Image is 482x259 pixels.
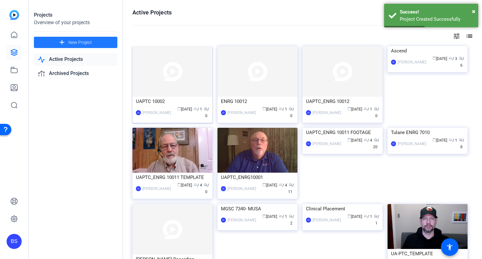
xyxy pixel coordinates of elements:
span: radio [289,214,292,218]
span: / 1 [364,214,372,219]
div: BS [306,110,311,115]
span: group [364,107,367,111]
span: radio [459,56,463,60]
span: radio [204,183,207,186]
div: UAPTC_ENRG 10011 TEMPLATE [136,173,209,182]
div: Clinical Placement [306,204,379,213]
span: [DATE] [347,214,362,219]
span: / 4 [364,138,372,143]
div: [PERSON_NAME] [398,141,426,147]
div: BS [7,234,22,249]
span: / 1 [364,107,372,111]
div: UAPTC 10002 [136,97,209,106]
span: group [279,183,282,186]
span: / 1 [279,214,287,219]
span: radio [204,107,207,111]
span: group [449,56,453,60]
a: Active Projects [34,53,117,66]
mat-icon: accessibility [446,243,453,251]
div: [PERSON_NAME] [142,186,171,192]
div: [PERSON_NAME] [313,110,341,116]
span: group [364,214,367,218]
span: [DATE] [347,138,362,143]
span: calendar_today [262,107,266,111]
div: [PERSON_NAME] [142,110,171,116]
div: BS [221,186,226,191]
span: group [194,183,197,186]
span: / 1 [279,107,287,111]
a: Archived Projects [34,67,117,80]
button: New Project [34,37,117,48]
span: group [279,214,282,218]
span: / 2 [289,214,294,225]
mat-icon: tune [453,32,460,40]
mat-icon: add [58,39,66,46]
div: Ascend [391,46,464,56]
span: group [194,107,197,111]
span: / 0 [204,107,209,118]
span: radio [374,138,378,142]
span: / 8 [459,138,464,149]
span: [DATE] [262,214,277,219]
span: / 4 [279,183,287,187]
span: radio [374,107,378,111]
div: UAPTC_ENRG10001 [221,173,294,182]
div: BS [391,141,396,146]
span: [DATE] [177,183,192,187]
img: blue-gradient.svg [9,10,19,20]
span: [DATE] [177,107,192,111]
div: BS [306,218,311,223]
span: / 11 [288,183,294,194]
span: calendar_today [432,56,436,60]
span: calendar_today [262,214,266,218]
h1: Active Projects [132,9,172,16]
span: × [472,8,475,15]
div: [PERSON_NAME] [313,217,341,223]
span: calendar_today [432,138,436,142]
div: Overview of your projects [34,19,117,26]
span: / 1 [449,138,457,143]
div: BS [306,141,311,146]
span: [DATE] [432,57,447,61]
div: UAPTC_ENRG 10011 FOOTAGE [306,128,379,137]
span: [DATE] [432,138,447,143]
span: radio [459,138,463,142]
div: [PERSON_NAME] [398,59,426,65]
span: [DATE] [262,107,277,111]
span: group [279,107,282,111]
span: / 4 [194,183,202,187]
div: [PERSON_NAME] [228,217,256,223]
span: radio [289,107,292,111]
span: / 6 [459,57,464,67]
span: [DATE] [347,107,362,111]
div: UAPTC_ENRG 10012 [306,97,379,106]
span: radio [374,214,378,218]
div: Project Created Successfully [400,16,474,23]
span: [DATE] [262,183,277,187]
div: BS [136,186,141,191]
div: BS [221,218,226,223]
span: / 1 [374,214,379,225]
span: calendar_today [347,138,351,142]
mat-icon: list [465,32,473,40]
div: [PERSON_NAME] [228,186,256,192]
span: / 1 [194,107,202,111]
div: ENRG 10012 [221,97,294,106]
div: BS [221,110,226,115]
span: / 0 [374,107,379,118]
span: calendar_today [262,183,266,186]
div: Tulane ENRG 7010 [391,128,464,137]
button: Close [472,7,475,16]
span: / 0 [289,107,294,118]
span: group [449,138,453,142]
div: BS [391,60,396,65]
span: calendar_today [177,107,181,111]
div: Success! [400,8,474,16]
div: UA-PTC_TEMPLATE [391,249,464,258]
span: calendar_today [177,183,181,186]
div: [PERSON_NAME] [228,110,256,116]
span: calendar_today [347,214,351,218]
span: New Project [68,39,92,46]
span: / 0 [204,183,209,194]
div: MGSC 7340- MUSA [221,204,294,213]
